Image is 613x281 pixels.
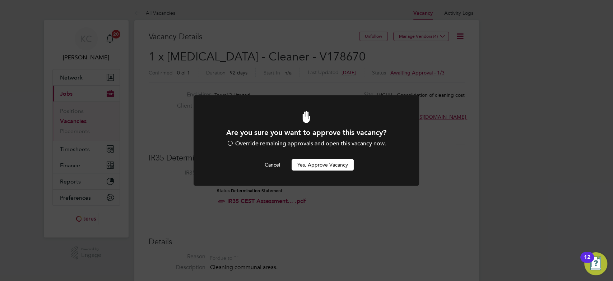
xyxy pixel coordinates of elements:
[292,159,354,171] button: Yes, Approve Vacancy
[235,140,386,147] span: Override remaining approvals and open this vacancy now.
[259,159,286,171] button: Cancel
[584,257,590,267] div: 12
[584,252,607,275] button: Open Resource Center, 12 new notifications
[213,128,400,137] h1: Are you sure you want to approve this vacancy?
